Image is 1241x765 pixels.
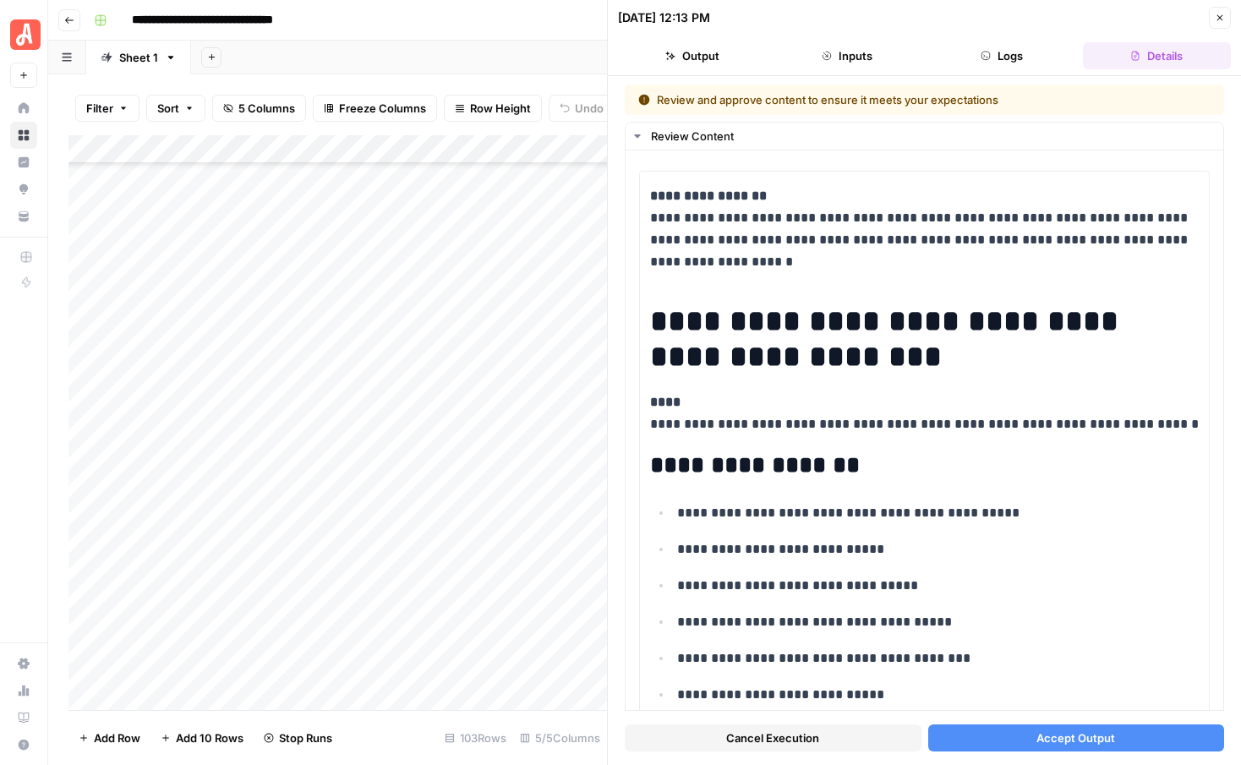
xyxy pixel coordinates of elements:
[928,42,1076,69] button: Logs
[549,95,615,122] button: Undo
[339,100,426,117] span: Freeze Columns
[10,122,37,149] a: Browse
[279,729,332,746] span: Stop Runs
[438,724,513,751] div: 103 Rows
[625,724,921,751] button: Cancel Execution
[638,91,1105,108] div: Review and approve content to ensure it meets your expectations
[146,95,205,122] button: Sort
[10,149,37,176] a: Insights
[10,650,37,677] a: Settings
[94,729,140,746] span: Add Row
[86,41,191,74] a: Sheet 1
[1083,42,1231,69] button: Details
[10,203,37,230] a: Your Data
[651,128,1213,145] div: Review Content
[119,49,158,66] div: Sheet 1
[68,724,150,751] button: Add Row
[10,95,37,122] a: Home
[157,100,179,117] span: Sort
[618,9,710,26] div: [DATE] 12:13 PM
[313,95,437,122] button: Freeze Columns
[470,100,531,117] span: Row Height
[618,42,766,69] button: Output
[928,724,1225,751] button: Accept Output
[444,95,542,122] button: Row Height
[10,677,37,704] a: Usage
[626,123,1223,150] button: Review Content
[10,731,37,758] button: Help + Support
[176,729,243,746] span: Add 10 Rows
[513,724,607,751] div: 5/5 Columns
[238,100,295,117] span: 5 Columns
[726,729,819,746] span: Cancel Execution
[212,95,306,122] button: 5 Columns
[10,176,37,203] a: Opportunities
[10,704,37,731] a: Learning Hub
[150,724,254,751] button: Add 10 Rows
[773,42,921,69] button: Inputs
[254,724,342,751] button: Stop Runs
[1036,729,1115,746] span: Accept Output
[575,100,604,117] span: Undo
[10,14,37,56] button: Workspace: Angi
[10,19,41,50] img: Angi Logo
[75,95,139,122] button: Filter
[86,100,113,117] span: Filter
